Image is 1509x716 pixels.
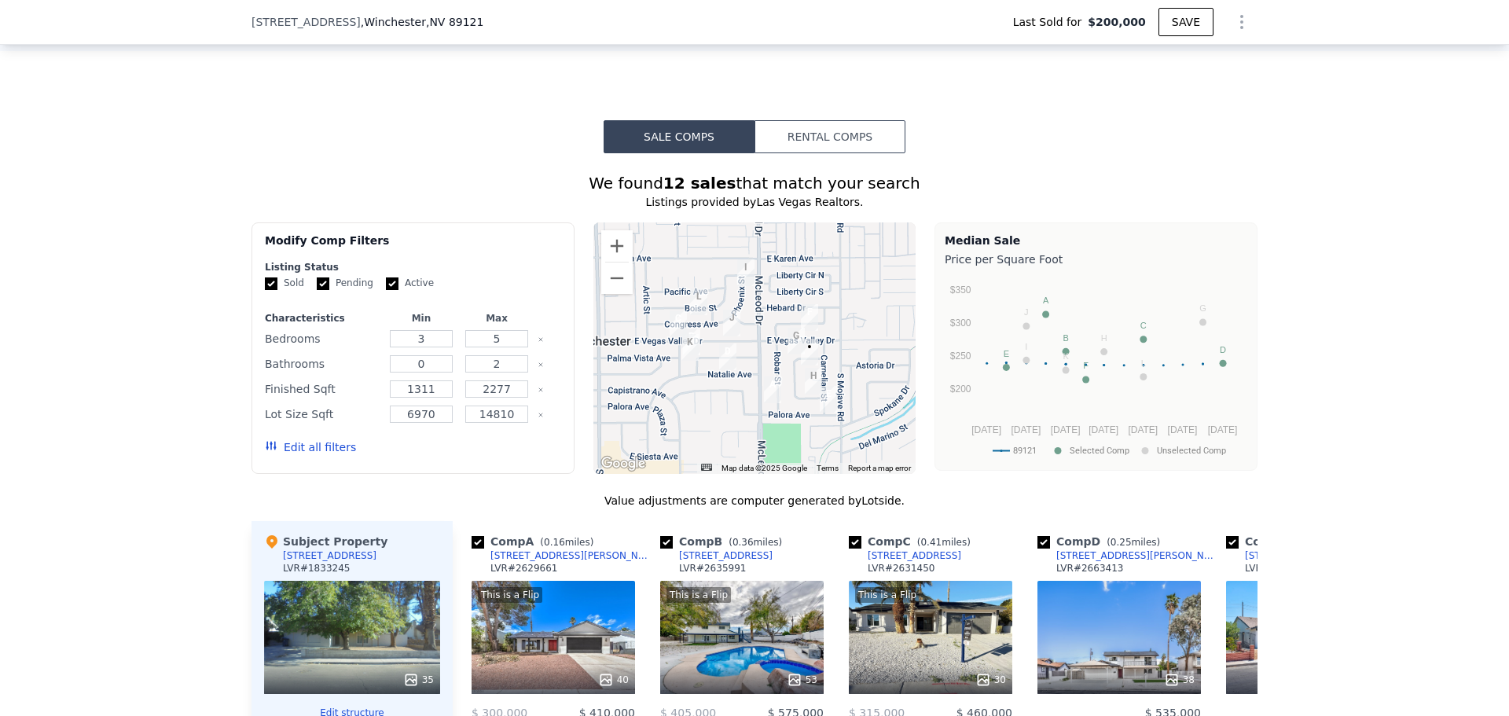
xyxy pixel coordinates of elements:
div: [STREET_ADDRESS][PERSON_NAME] [490,549,654,562]
div: Finished Sqft [265,378,380,400]
div: [STREET_ADDRESS] [868,549,961,562]
text: G [1199,303,1206,313]
span: ( miles) [534,537,600,548]
button: Clear [538,412,544,418]
button: Show Options [1226,6,1257,38]
a: [STREET_ADDRESS][PERSON_NAME] [472,549,654,562]
a: Open this area in Google Maps (opens a new window) [597,453,649,474]
a: [STREET_ADDRESS] [660,549,773,562]
div: [STREET_ADDRESS][PERSON_NAME] [1056,549,1220,562]
text: I [1025,342,1027,351]
text: Selected Comp [1070,446,1129,456]
div: A chart. [945,270,1247,467]
div: 40 [598,672,629,688]
text: $350 [950,285,971,296]
text: $300 [950,318,971,329]
div: LVR # 1833245 [283,562,350,575]
text: L [1141,358,1146,368]
div: Min [387,312,456,325]
span: 0.41 [920,537,942,548]
span: 0.36 [732,537,754,548]
text: A [1043,296,1049,305]
text: K [1063,351,1069,361]
button: Edit all filters [265,439,356,455]
text: [DATE] [1128,424,1158,435]
div: 2915 Hilton St [681,334,699,361]
span: 0.16 [544,537,565,548]
strong: 12 sales [663,174,736,193]
div: 35 [403,672,434,688]
label: Pending [317,277,373,290]
input: Active [386,277,398,290]
div: 2606 Vegas Valley Dr [670,310,687,337]
button: Zoom out [601,263,633,294]
div: Listing Status [265,261,561,274]
div: [STREET_ADDRESS] [1245,549,1338,562]
div: This is a Flip [666,587,731,603]
div: Value adjustments are computer generated by Lotside . [251,493,1257,509]
div: Characteristics [265,312,380,325]
text: C [1140,321,1147,330]
div: 2762 Phoenix St [737,259,754,286]
div: Comp E [1226,534,1353,549]
div: [STREET_ADDRESS] [679,549,773,562]
text: $250 [950,351,971,362]
div: LVR # 2663413 [1056,562,1123,575]
div: Bathrooms [265,353,380,375]
div: [STREET_ADDRESS] [283,549,376,562]
div: Comp A [472,534,600,549]
span: , NV 89121 [426,16,484,28]
span: Map data ©2025 Google [721,464,807,472]
div: LVR # 2598126 [1245,562,1312,575]
span: $200,000 [1088,14,1146,30]
div: 2799 Boise St [690,288,707,315]
div: Subject Property [264,534,387,549]
span: ( miles) [911,537,977,548]
button: Keyboard shortcuts [701,464,712,471]
div: LVR # 2629661 [490,562,557,575]
div: 3049 Robar St [764,376,781,403]
div: Modify Comp Filters [265,233,561,261]
text: [DATE] [1208,424,1238,435]
div: Lot Size Sqft [265,403,380,425]
text: [DATE] [1089,424,1118,435]
text: $200 [950,384,971,395]
button: Rental Comps [754,120,905,153]
div: 3070 Carnelian St [820,386,837,413]
img: Google [597,453,649,474]
input: Pending [317,277,329,290]
text: J [1024,307,1029,317]
text: F [1083,361,1089,370]
text: E [1004,349,1009,358]
text: D [1220,345,1226,354]
div: We found that match your search [251,172,1257,194]
div: Max [462,312,531,325]
button: Clear [538,362,544,368]
div: This is a Flip [855,587,920,603]
div: Listings provided by Las Vegas Realtors . [251,194,1257,210]
div: Median Sale [945,233,1247,248]
input: Sold [265,277,277,290]
span: Last Sold for [1013,14,1089,30]
div: Comp D [1037,534,1166,549]
span: 0.25 [1111,537,1132,548]
div: 3123 Congress Ave [801,304,818,331]
div: 3086 Cardinal Dr [788,328,805,354]
div: Comp C [849,534,977,549]
button: Zoom in [601,230,633,262]
span: , Winchester [361,14,484,30]
div: This is a Flip [478,587,542,603]
label: Sold [265,277,304,290]
div: 30 [975,672,1006,688]
text: [DATE] [1051,424,1081,435]
div: 38 [1164,672,1195,688]
div: LVR # 2635991 [679,562,746,575]
a: [STREET_ADDRESS] [849,549,961,562]
text: [DATE] [971,424,1001,435]
span: ( miles) [1100,537,1166,548]
button: Clear [538,387,544,393]
a: [STREET_ADDRESS] [1226,549,1338,562]
label: Active [386,277,434,290]
text: B [1063,333,1068,343]
div: 3126 Cabachon Ave [805,368,822,395]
